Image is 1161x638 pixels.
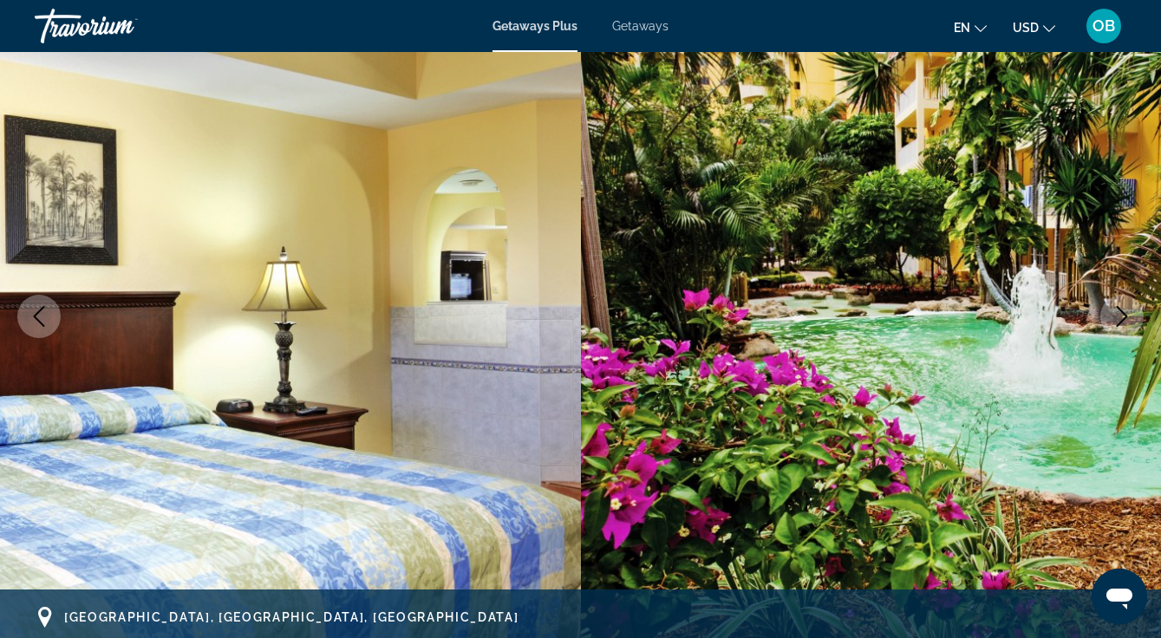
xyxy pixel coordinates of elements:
[612,19,669,33] a: Getaways
[954,21,970,35] span: en
[17,295,61,338] button: Previous image
[1013,15,1055,40] button: Change currency
[1093,17,1115,35] span: OB
[954,15,987,40] button: Change language
[64,610,519,624] span: [GEOGRAPHIC_DATA], [GEOGRAPHIC_DATA], [GEOGRAPHIC_DATA]
[1100,295,1144,338] button: Next image
[1013,21,1039,35] span: USD
[1092,569,1147,624] iframe: Button to launch messaging window
[492,19,577,33] a: Getaways Plus
[35,3,208,49] a: Travorium
[1081,8,1126,44] button: User Menu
